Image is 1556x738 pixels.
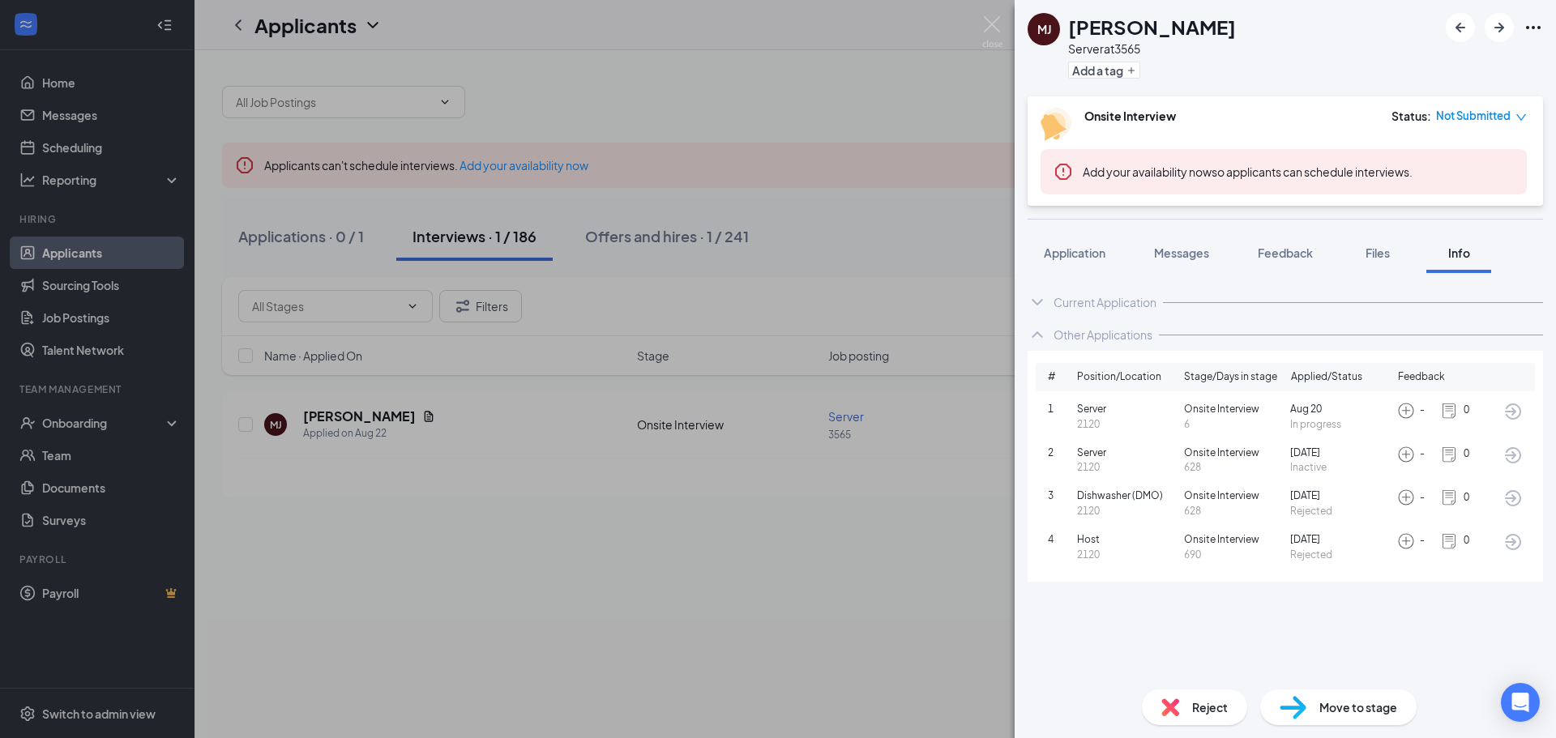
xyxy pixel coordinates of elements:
svg: ChevronUp [1028,325,1047,344]
span: Files [1366,245,1390,260]
button: ArrowRight [1485,13,1514,42]
svg: ArrowCircle [1503,402,1523,421]
span: Dishwasher (DMO) [1077,488,1178,504]
span: Not Submitted [1436,108,1511,124]
span: Applied/Status [1291,369,1362,385]
span: [DATE] [1290,532,1391,548]
span: Onsite Interview [1184,488,1285,504]
div: MJ [1037,21,1051,37]
span: - [1420,533,1425,548]
span: Inactive [1290,460,1391,476]
svg: ArrowCircle [1503,532,1523,552]
svg: ArrowRight [1490,18,1509,37]
span: 3 [1048,488,1077,504]
span: 690 [1184,548,1285,563]
span: - [1420,403,1425,418]
span: down [1515,112,1527,123]
span: [DATE] [1290,446,1391,461]
span: Feedback [1258,245,1313,260]
span: [DATE] [1290,488,1391,504]
span: Onsite Interview [1184,532,1285,548]
span: 2120 [1077,460,1178,476]
span: Position/Location [1077,369,1161,385]
span: Messages [1154,245,1209,260]
span: 628 [1184,504,1285,519]
span: Onsite Interview [1184,446,1285,461]
b: Onsite Interview [1084,109,1176,123]
span: 0 [1464,403,1469,418]
svg: Error [1054,162,1073,181]
span: so applicants can schedule interviews. [1083,164,1413,179]
span: Server [1077,446,1178,461]
svg: ChevronDown [1028,292,1047,312]
svg: Plus [1126,66,1136,75]
span: Server [1077,402,1178,417]
div: Other Applications [1054,326,1152,343]
span: Move to stage [1319,698,1397,716]
span: 1 [1048,402,1077,417]
div: Server at 3565 [1068,41,1236,57]
span: Host [1077,532,1178,548]
svg: ArrowCircle [1503,488,1523,508]
span: In progress [1290,417,1391,433]
span: Rejected [1290,504,1391,519]
span: - [1420,490,1425,506]
div: Current Application [1054,294,1156,310]
div: Open Intercom Messenger [1501,683,1540,722]
span: Application [1044,245,1105,260]
span: 0 [1464,490,1469,506]
svg: ArrowLeftNew [1451,18,1470,37]
span: 0 [1464,533,1469,548]
span: 0 [1464,446,1469,462]
button: ArrowLeftNew [1446,13,1475,42]
span: 2120 [1077,504,1178,519]
span: Aug 20 [1290,402,1391,417]
button: Add your availability now [1083,164,1212,180]
span: - [1420,446,1425,462]
h1: [PERSON_NAME] [1068,13,1236,41]
span: Stage/Days in stage [1184,369,1277,385]
svg: ArrowCircle [1503,446,1523,465]
span: 2120 [1077,417,1178,433]
svg: Ellipses [1524,18,1543,37]
span: 6 [1184,417,1285,433]
span: Rejected [1290,548,1391,563]
span: # [1048,369,1077,385]
div: Status : [1391,108,1431,124]
button: PlusAdd a tag [1068,62,1140,79]
span: Reject [1192,698,1228,716]
span: Onsite Interview [1184,402,1285,417]
span: Feedback [1398,369,1445,385]
span: 2 [1048,446,1077,461]
span: 4 [1048,532,1077,548]
span: 2120 [1077,548,1178,563]
span: Info [1448,245,1470,260]
span: 628 [1184,460,1285,476]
